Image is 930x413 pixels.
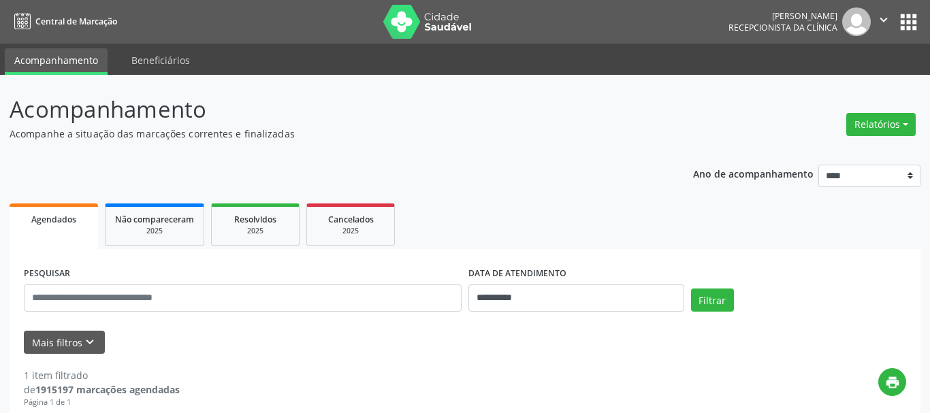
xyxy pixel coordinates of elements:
button: apps [897,10,920,34]
div: 2025 [115,226,194,236]
button: Mais filtroskeyboard_arrow_down [24,331,105,354]
a: Acompanhamento [5,48,108,75]
a: Central de Marcação [10,10,117,33]
div: [PERSON_NAME] [728,10,837,22]
button: Relatórios [846,113,916,136]
button:  [871,7,897,36]
button: Filtrar [691,288,734,312]
p: Ano de acompanhamento [693,165,814,182]
div: Página 1 de 1 [24,397,180,408]
a: Beneficiários [122,48,199,72]
div: 2025 [221,226,289,236]
i:  [876,12,891,27]
span: Recepcionista da clínica [728,22,837,33]
p: Acompanhamento [10,93,647,127]
img: img [842,7,871,36]
span: Agendados [31,214,76,225]
i: keyboard_arrow_down [82,335,97,350]
label: PESQUISAR [24,263,70,284]
span: Central de Marcação [35,16,117,27]
div: de [24,382,180,397]
strong: 1915197 marcações agendadas [35,383,180,396]
span: Não compareceram [115,214,194,225]
span: Cancelados [328,214,374,225]
i: print [885,375,900,390]
div: 2025 [317,226,385,236]
span: Resolvidos [234,214,276,225]
p: Acompanhe a situação das marcações correntes e finalizadas [10,127,647,141]
label: DATA DE ATENDIMENTO [468,263,566,284]
button: print [878,368,906,396]
div: 1 item filtrado [24,368,180,382]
